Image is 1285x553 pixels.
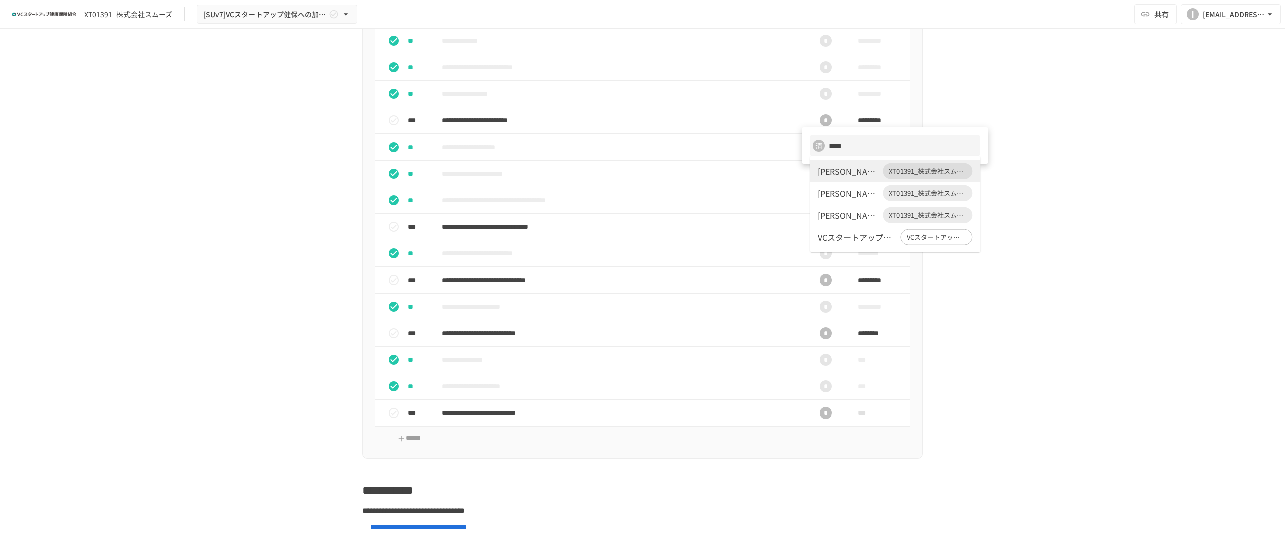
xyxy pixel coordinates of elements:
span: XT01391_株式会社スムーズ [883,210,972,220]
span: VCスタートアップ健康保険組合 [901,232,972,242]
span: XT01391_株式会社スムーズ [883,166,972,176]
div: [PERSON_NAME] [818,209,879,221]
div: [PERSON_NAME] [818,165,879,177]
div: 清 [813,140,825,152]
div: VCスタートアップ健康保険組合 [818,231,896,243]
span: XT01391_株式会社スムーズ [883,188,972,198]
div: [PERSON_NAME] [818,187,879,199]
